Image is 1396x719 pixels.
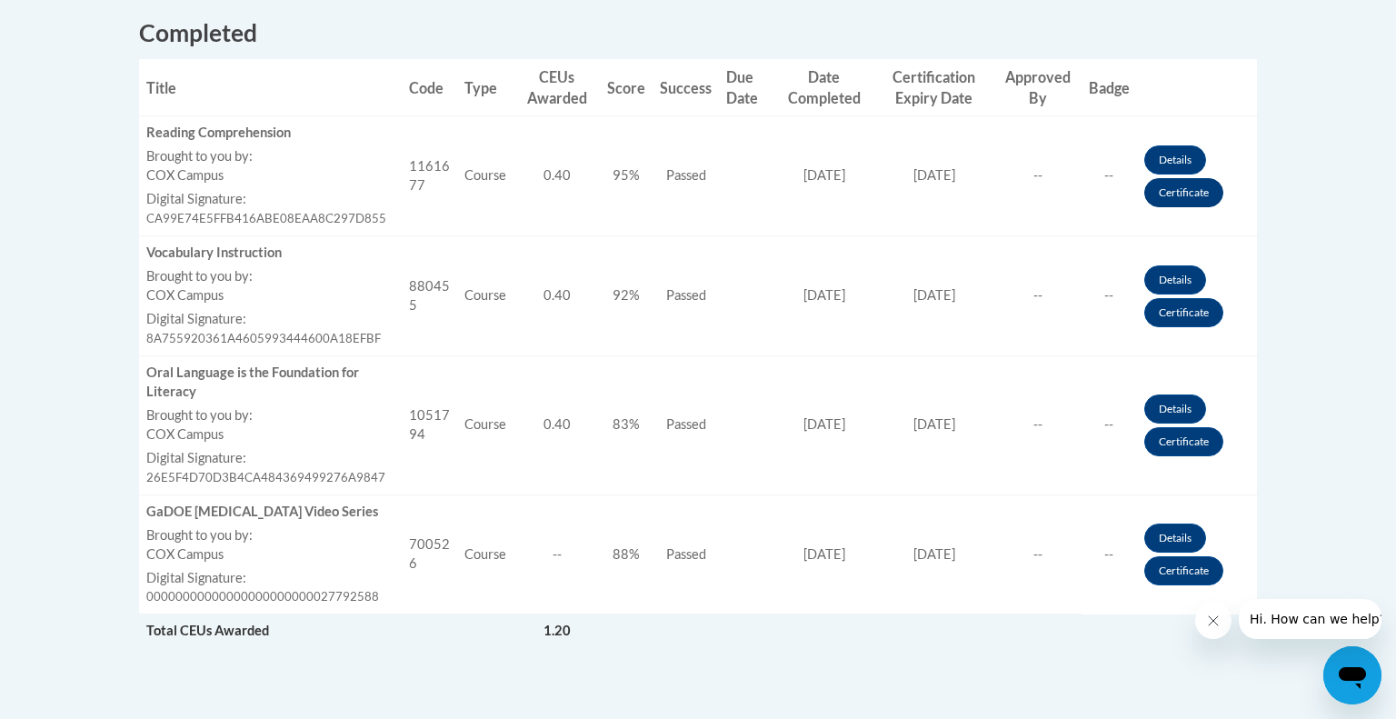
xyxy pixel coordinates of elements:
th: Type [457,59,514,116]
td: Course [457,355,514,494]
th: Badge [1082,59,1137,116]
div: GaDOE [MEDICAL_DATA] Video Series [146,503,394,522]
td: Passed [653,116,719,236]
label: Digital Signature: [146,569,394,588]
th: Certification Expiry Date [873,59,995,116]
td: Actions [1137,494,1257,614]
th: Code [402,59,458,116]
span: 95% [613,167,640,183]
div: Reading Comprehension [146,124,394,143]
span: COX Campus [146,167,224,183]
div: Vocabulary Instruction [146,244,394,263]
label: Brought to you by: [146,526,394,545]
span: 92% [613,287,640,303]
th: Actions [1137,59,1257,116]
td: Actions [995,614,1082,648]
td: -- [1082,116,1137,236]
td: Actions [1137,355,1257,494]
div: -- [521,545,593,564]
span: 88% [613,546,640,562]
div: 0.40 [521,415,593,434]
td: Course [457,236,514,356]
td: 700526 [402,494,458,614]
td: 1051794 [402,355,458,494]
label: Brought to you by: [146,406,394,425]
h2: Completed [139,16,1257,50]
a: Details button [1144,524,1206,553]
span: [DATE] [913,167,955,183]
th: CEUs Awarded [514,59,600,116]
div: 0.40 [521,286,593,305]
label: Digital Signature: [146,449,394,468]
th: Title [139,59,402,116]
span: CA99E74E5FFB416ABE08EAA8C297D855 [146,211,386,225]
th: Success [653,59,719,116]
span: 83% [613,416,640,432]
td: Passed [653,494,719,614]
td: 880455 [402,236,458,356]
span: [DATE] [913,546,955,562]
td: Actions [1137,236,1257,356]
td: 1.20 [514,614,600,648]
a: Details button [1144,394,1206,424]
td: -- [995,236,1082,356]
span: [DATE] [803,546,845,562]
label: Digital Signature: [146,310,394,329]
span: COX Campus [146,287,224,303]
td: -- [1082,494,1137,614]
a: Details button [1144,145,1206,175]
div: Oral Language is the Foundation for Literacy [146,364,394,402]
th: Due Date [719,59,774,116]
span: COX Campus [146,546,224,562]
th: Score [600,59,653,116]
td: -- [995,355,1082,494]
td: Course [457,116,514,236]
a: Certificate [1144,556,1223,585]
div: 0.40 [521,166,593,185]
iframe: Button to launch messaging window [1323,646,1381,704]
td: Actions [1137,116,1257,236]
span: [DATE] [803,287,845,303]
a: Certificate [1144,178,1223,207]
label: Digital Signature: [146,190,394,209]
iframe: Message from company [1239,599,1381,639]
td: Passed [653,236,719,356]
td: -- [1082,355,1137,494]
span: [DATE] [803,416,845,432]
a: Certificate [1144,427,1223,456]
span: 26E5F4D70D3B4CA484369499276A9847 [146,470,385,484]
td: -- [995,494,1082,614]
label: Brought to you by: [146,147,394,166]
span: [DATE] [913,287,955,303]
th: Date Completed [775,59,873,116]
span: [DATE] [803,167,845,183]
iframe: Close message [1195,603,1231,639]
td: 1161677 [402,116,458,236]
span: 8A755920361A4605993444600A18EFBF [146,331,381,345]
td: -- [995,116,1082,236]
td: Passed [653,355,719,494]
span: Total CEUs Awarded [146,623,269,638]
td: -- [1082,236,1137,356]
span: [DATE] [913,416,955,432]
a: Details button [1144,265,1206,295]
span: Hi. How can we help? [11,13,147,27]
label: Brought to you by: [146,267,394,286]
td: Course [457,494,514,614]
a: Certificate [1144,298,1223,327]
span: 00000000000000000000000027792588 [146,589,379,604]
span: COX Campus [146,426,224,442]
th: Approved By [995,59,1082,116]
